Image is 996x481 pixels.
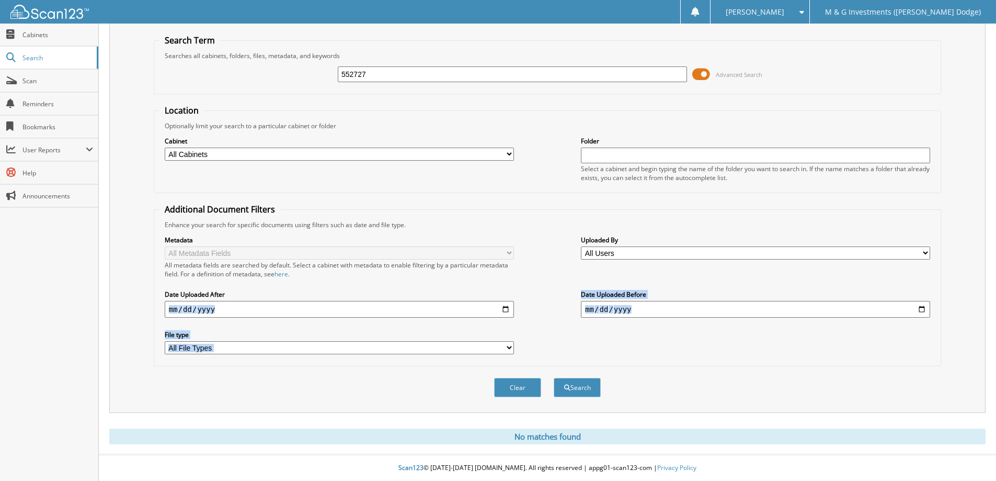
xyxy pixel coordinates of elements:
div: No matches found [109,429,986,444]
span: Announcements [22,192,93,200]
img: scan123-logo-white.svg [10,5,89,19]
label: Folder [581,137,930,146]
button: Search [554,378,601,397]
legend: Location [159,105,204,116]
span: [PERSON_NAME] [726,9,784,15]
span: Advanced Search [716,71,762,79]
div: Enhance your search for specific documents using filters such as date and file type. [159,220,935,229]
span: Reminders [22,99,93,108]
div: All metadata fields are searched by default. Select a cabinet with metadata to enable filtering b... [165,261,514,278]
label: Uploaded By [581,236,930,244]
legend: Search Term [159,35,220,46]
span: Search [22,53,91,62]
label: File type [165,330,514,339]
a: here [274,270,288,278]
iframe: Chat Widget [944,431,996,481]
input: start [165,301,514,318]
div: Optionally limit your search to a particular cabinet or folder [159,121,935,130]
label: Date Uploaded Before [581,290,930,299]
span: User Reports [22,146,86,154]
span: Scan [22,76,93,85]
button: Clear [494,378,541,397]
label: Metadata [165,236,514,244]
span: Cabinets [22,30,93,39]
label: Date Uploaded After [165,290,514,299]
span: M & G Investments ([PERSON_NAME] Dodge) [825,9,981,15]
div: Select a cabinet and begin typing the name of the folder you want to search in. If the name match... [581,164,930,182]
div: © [DATE]-[DATE] [DOMAIN_NAME]. All rights reserved | appg01-scan123-com | [99,455,996,481]
legend: Additional Document Filters [159,204,280,215]
div: Searches all cabinets, folders, files, metadata, and keywords [159,51,935,60]
label: Cabinet [165,137,514,146]
span: Scan123 [398,463,423,472]
a: Privacy Policy [657,463,696,472]
span: Help [22,169,93,177]
span: Bookmarks [22,122,93,131]
input: end [581,301,930,318]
